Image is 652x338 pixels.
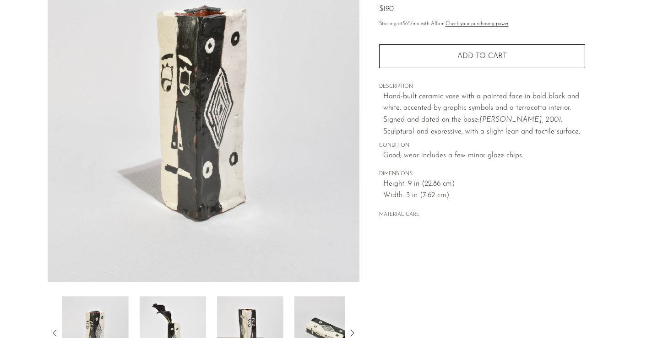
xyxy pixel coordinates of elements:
[379,212,419,219] button: MATERIAL CARE
[383,150,585,162] span: Good; wear includes a few minor glaze chips.
[383,190,585,202] span: Width: 3 in (7.62 cm)
[479,116,561,123] em: [PERSON_NAME], 2001
[383,178,585,190] span: Height: 9 in (22.86 cm)
[379,20,585,28] p: Starting at /mo with Affirm.
[379,142,585,150] span: CONDITION
[446,21,509,27] a: Check your purchasing power - Learn more about Affirm Financing (opens in modal)
[402,21,411,27] span: $65
[379,170,585,178] span: DIMENSIONS
[457,53,507,60] span: Add to cart
[379,5,394,13] span: $190
[379,44,585,68] button: Add to cart
[383,91,585,138] p: Hand-built ceramic vase with a painted face in bold black and white, accented by graphic symbols ...
[379,83,585,91] span: DESCRIPTION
